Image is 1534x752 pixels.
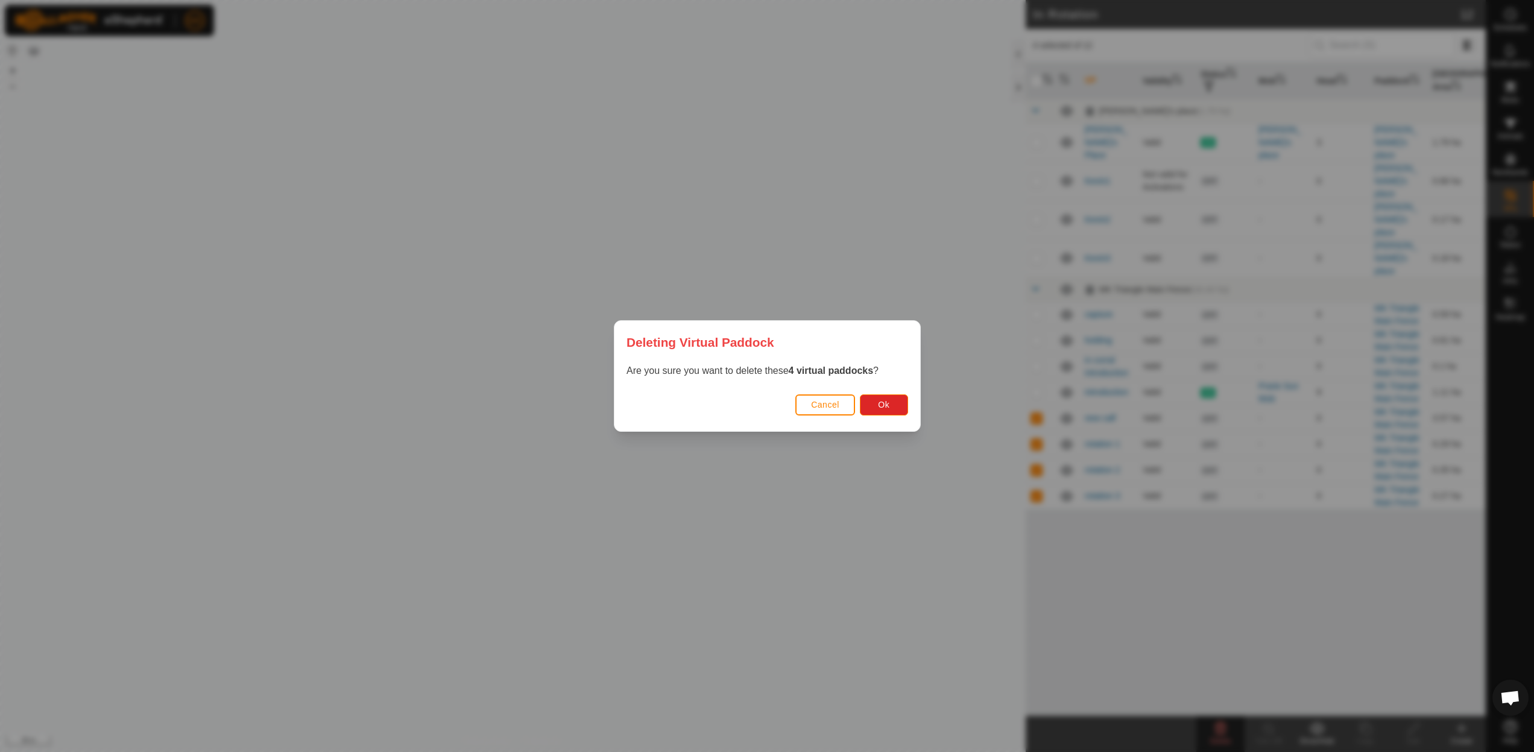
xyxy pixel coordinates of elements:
button: Cancel [795,394,855,415]
a: Open chat [1492,680,1529,716]
button: Ok [859,394,907,415]
span: Deleting Virtual Paddock [627,333,774,352]
span: Ok [878,400,889,409]
span: Are you sure you want to delete these ? [627,365,879,376]
span: Cancel [811,400,839,409]
strong: 4 virtual paddocks [788,365,873,376]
